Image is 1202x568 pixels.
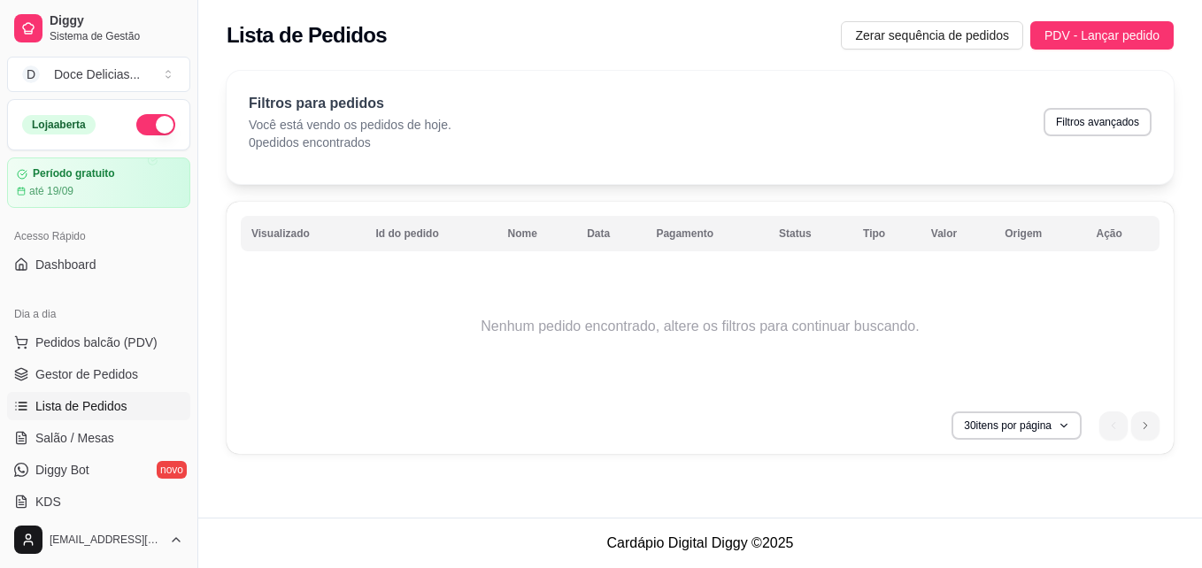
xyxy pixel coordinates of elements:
[249,134,451,151] p: 0 pedidos encontrados
[576,216,645,251] th: Data
[29,184,73,198] article: até 19/09
[7,328,190,357] button: Pedidos balcão (PDV)
[855,26,1009,45] span: Zerar sequência de pedidos
[7,456,190,484] a: Diggy Botnovo
[22,65,40,83] span: D
[852,216,921,251] th: Tipo
[841,21,1023,50] button: Zerar sequência de pedidos
[7,300,190,328] div: Dia a dia
[1030,21,1174,50] button: PDV - Lançar pedido
[7,157,190,208] a: Período gratuitoaté 19/09
[198,518,1202,568] footer: Cardápio Digital Diggy © 2025
[365,216,497,251] th: Id do pedido
[35,365,138,383] span: Gestor de Pedidos
[921,216,994,251] th: Valor
[50,29,183,43] span: Sistema de Gestão
[249,116,451,134] p: Você está vendo os pedidos de hoje.
[50,13,183,29] span: Diggy
[54,65,140,83] div: Doce Delicias ...
[1044,26,1160,45] span: PDV - Lançar pedido
[249,93,451,114] p: Filtros para pedidos
[35,397,127,415] span: Lista de Pedidos
[1044,108,1152,136] button: Filtros avançados
[35,429,114,447] span: Salão / Mesas
[7,518,190,561] button: [EMAIL_ADDRESS][DOMAIN_NAME]
[7,250,190,279] a: Dashboard
[7,424,190,452] a: Salão / Mesas
[7,222,190,250] div: Acesso Rápido
[35,256,96,273] span: Dashboard
[768,216,852,251] th: Status
[50,533,162,547] span: [EMAIL_ADDRESS][DOMAIN_NAME]
[241,216,365,251] th: Visualizado
[7,487,190,516] a: KDS
[136,114,175,135] button: Alterar Status
[35,493,61,510] span: KDS
[33,167,115,180] article: Período gratuito
[241,256,1160,397] td: Nenhum pedido encontrado, altere os filtros para continuar buscando.
[497,216,577,251] th: Nome
[7,7,190,50] a: DiggySistema de Gestão
[7,57,190,92] button: Select a team
[1131,411,1160,440] li: next page button
[1085,216,1160,251] th: Ação
[35,334,158,351] span: Pedidos balcão (PDV)
[7,360,190,388] a: Gestor de Pedidos
[35,461,89,479] span: Diggy Bot
[1090,403,1168,449] nav: pagination navigation
[227,21,387,50] h2: Lista de Pedidos
[994,216,1085,251] th: Origem
[22,115,96,134] div: Loja aberta
[645,216,768,251] th: Pagamento
[952,411,1082,440] button: 30itens por página
[7,392,190,420] a: Lista de Pedidos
